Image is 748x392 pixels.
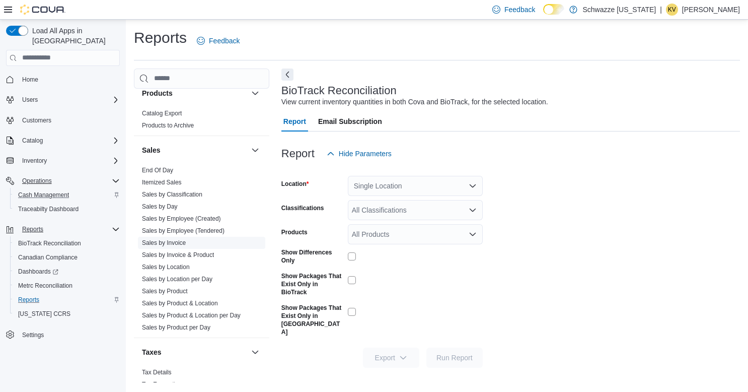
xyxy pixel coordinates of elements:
[281,180,309,188] label: Location
[14,237,120,249] span: BioTrack Reconciliation
[142,369,172,376] a: Tax Details
[142,166,173,174] span: End Of Day
[142,88,247,98] button: Products
[543,4,564,15] input: Dark Mode
[18,175,56,187] button: Operations
[18,135,120,147] span: Catalog
[142,276,212,283] a: Sales by Location per Day
[281,304,344,336] label: Show Packages That Exist Only in [GEOGRAPHIC_DATA]
[142,145,161,155] h3: Sales
[134,28,187,48] h1: Reports
[142,239,186,246] a: Sales by Invoice
[142,145,247,155] button: Sales
[18,253,78,262] span: Canadian Compliance
[2,222,124,236] button: Reports
[142,203,178,210] a: Sales by Day
[14,237,85,249] a: BioTrack Reconciliation
[142,203,178,211] span: Sales by Day
[142,190,202,199] span: Sales by Classification
[142,323,210,332] span: Sales by Product per Day
[18,74,42,86] a: Home
[142,227,225,235] span: Sales by Employee (Tendered)
[142,275,212,283] span: Sales by Location per Day
[18,268,58,276] span: Dashboards
[249,87,261,99] button: Products
[469,206,477,214] button: Open list of options
[22,225,43,233] span: Reports
[2,327,124,342] button: Settings
[6,68,120,368] nav: Complex example
[660,4,662,16] p: |
[22,96,38,104] span: Users
[18,239,81,247] span: BioTrack Reconciliation
[142,311,241,319] span: Sales by Product & Location per Day
[18,296,39,304] span: Reports
[682,4,740,16] p: [PERSON_NAME]
[18,73,120,86] span: Home
[281,85,397,97] h3: BioTrack Reconciliation
[18,94,42,106] button: Users
[142,179,182,186] a: Itemized Sales
[281,69,293,81] button: Next
[18,155,51,167] button: Inventory
[18,175,120,187] span: Operations
[363,348,419,368] button: Export
[142,191,202,198] a: Sales by Classification
[14,280,120,292] span: Metrc Reconciliation
[14,308,120,320] span: Washington CCRS
[10,188,124,202] button: Cash Management
[10,202,124,216] button: Traceabilty Dashboard
[142,263,190,271] span: Sales by Location
[10,307,124,321] button: [US_STATE] CCRS
[10,265,124,279] a: Dashboards
[10,250,124,265] button: Canadian Compliance
[18,282,72,290] span: Metrc Reconciliation
[14,266,62,278] a: Dashboards
[582,4,656,16] p: Schwazze [US_STATE]
[14,203,120,215] span: Traceabilty Dashboard
[14,189,120,201] span: Cash Management
[14,294,120,306] span: Reports
[14,294,43,306] a: Reports
[436,353,473,363] span: Run Report
[281,97,548,107] div: View current inventory quantities in both Cova and BioTrack, for the selected location.
[14,203,83,215] a: Traceabilty Dashboard
[18,205,79,213] span: Traceabilty Dashboard
[22,157,47,165] span: Inventory
[142,227,225,234] a: Sales by Employee (Tendered)
[28,26,120,46] span: Load All Apps in [GEOGRAPHIC_DATA]
[469,230,477,238] button: Open list of options
[18,329,48,341] a: Settings
[2,154,124,168] button: Inventory
[142,380,185,388] span: Tax Exemptions
[469,182,477,190] button: Open list of options
[142,215,221,222] a: Sales by Employee (Created)
[134,164,269,338] div: Sales
[142,215,221,223] span: Sales by Employee (Created)
[281,204,324,212] label: Classifications
[142,122,194,129] a: Products to Archive
[142,264,190,271] a: Sales by Location
[2,174,124,188] button: Operations
[318,111,382,132] span: Email Subscription
[14,308,74,320] a: [US_STATE] CCRS
[281,272,344,296] label: Show Packages That Exist Only in BioTrack
[142,251,214,259] span: Sales by Invoice & Product
[142,251,214,258] a: Sales by Invoice & Product
[193,31,244,51] a: Feedback
[339,149,392,159] span: Hide Parameters
[249,144,261,156] button: Sales
[14,280,77,292] a: Metrc Reconciliation
[142,167,173,174] a: End Of Day
[10,293,124,307] button: Reports
[18,223,120,235] span: Reports
[22,76,38,84] span: Home
[22,177,52,185] span: Operations
[14,266,120,278] span: Dashboards
[18,310,70,318] span: [US_STATE] CCRS
[369,348,413,368] span: Export
[142,121,194,129] span: Products to Archive
[281,148,315,160] h3: Report
[142,312,241,319] a: Sales by Product & Location per Day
